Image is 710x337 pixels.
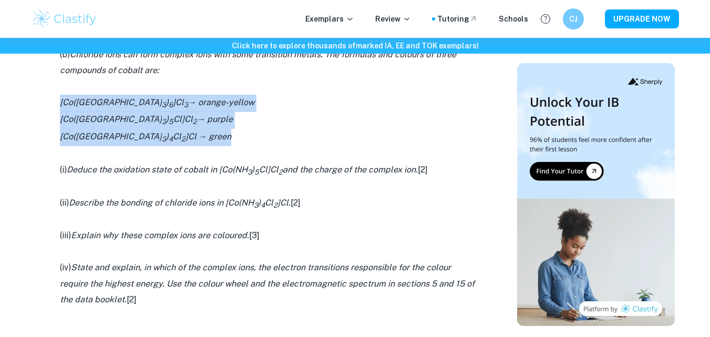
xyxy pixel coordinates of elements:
h6: CJ [567,13,579,25]
h6: Click here to explore thousands of marked IA, EE and TOK exemplars ! [2,40,708,52]
button: UPGRADE NOW [605,9,679,28]
p: (b) [60,47,480,79]
p: (i) [2] [60,162,480,179]
img: Clastify logo [32,8,98,29]
button: Help and Feedback [537,10,554,28]
i: Explain why these complex ions are coloured. [71,230,249,240]
i: [Co([GEOGRAPHIC_DATA] ) ]Cl → orange-yellow [60,97,255,107]
i: State and explain, in which of the complex ions, the electron transitions responsible for the col... [60,262,475,304]
button: CJ [563,8,584,29]
i: Deduce the oxidation state of cobalt in [Co(NH ) Cl]Cl and the charge of the complex ion. [67,165,418,175]
p: Review [375,13,411,25]
i: Chloride ions can form complex ions with some transition metals. The formulas and colours of thre... [60,49,456,75]
sub: 2 [193,117,197,126]
sub: 3 [162,135,166,143]
img: Thumbnail [517,63,675,326]
sub: 6 [169,100,173,109]
sub: 3 [248,168,252,176]
sub: 2 [273,201,277,209]
sub: 2 [279,168,283,176]
sub: 3 [184,100,188,109]
sub: 4 [169,135,173,143]
p: Exemplars [305,13,354,25]
sub: 2 [181,135,186,143]
sub: 4 [261,201,265,209]
i: [Co([GEOGRAPHIC_DATA] ) Cl]Cl → purple [60,114,233,124]
sub: 3 [254,201,258,209]
sub: 5 [254,168,259,176]
p: (iv) [2] [60,260,480,308]
i: [Co([GEOGRAPHIC_DATA] ) Cl ]Cl → green [60,131,232,141]
a: Tutoring [437,13,478,25]
a: Schools [499,13,528,25]
sub: 3 [162,117,166,126]
p: (ii) [2] [60,195,480,212]
p: (iii) [3] [60,228,480,243]
sub: 3 [162,100,166,109]
sub: 5 [169,117,173,126]
i: Describe the bonding of chloride ions in [Co(NH ) Cl ]Cl. [69,198,291,208]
